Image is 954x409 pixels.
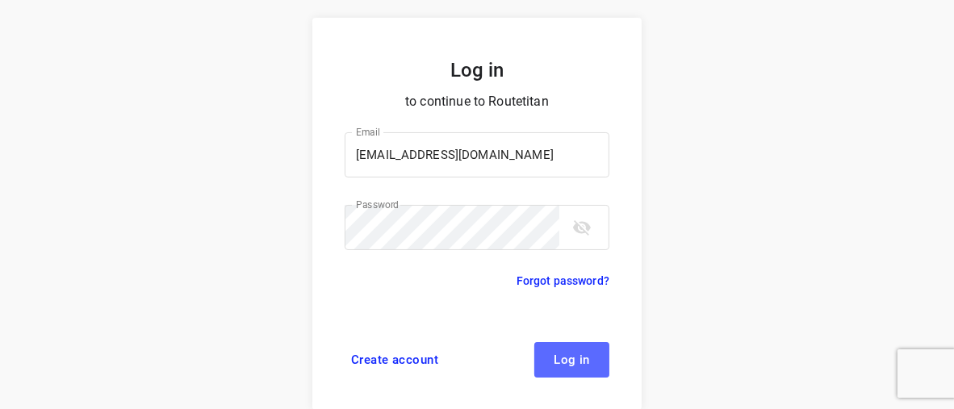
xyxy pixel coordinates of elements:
[345,90,609,113] p: to continue to Routetitan
[566,211,598,244] button: toggle password visibility
[345,342,445,378] a: Create account
[517,271,609,290] a: Forgot password?
[345,56,609,84] h5: Log in
[534,342,609,378] button: Log in
[554,353,590,366] span: Log in
[351,353,438,366] span: Create account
